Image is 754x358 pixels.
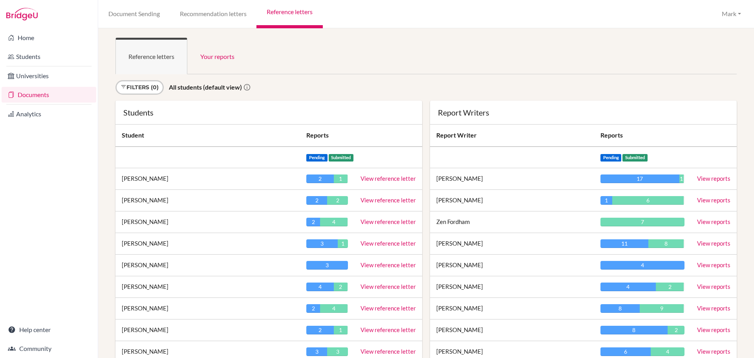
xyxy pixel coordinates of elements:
a: View reference letter [361,240,416,247]
div: 2 [334,283,348,291]
a: Reference letters [115,38,187,74]
td: [PERSON_NAME] [115,233,300,255]
a: View reports [697,348,730,355]
a: Filters (0) [115,80,164,95]
td: [PERSON_NAME] [430,298,594,319]
a: Home [2,30,96,46]
div: 8 [600,326,668,334]
th: Student [115,125,300,147]
td: [PERSON_NAME] [430,255,594,276]
a: View reference letter [361,283,416,290]
th: Report Writer [430,125,594,147]
div: 2 [306,218,320,226]
td: [PERSON_NAME] [430,190,594,211]
a: View reports [697,283,730,290]
div: 4 [306,283,334,291]
div: 3 [327,347,348,356]
a: View reference letter [361,326,416,333]
button: Mark [718,7,745,21]
td: [PERSON_NAME] [115,276,300,298]
div: 2 [306,326,334,334]
a: View reports [697,261,730,268]
div: 3 [306,347,327,356]
a: View reports [697,326,730,333]
a: View reports [697,240,730,247]
span: Submitted [329,154,354,162]
a: Documents [2,87,96,103]
div: 9 [640,304,683,313]
div: 2 [306,174,334,183]
a: View reports [697,196,730,204]
a: View reference letter [361,196,416,204]
a: Universities [2,68,96,84]
td: [PERSON_NAME] [115,211,300,233]
div: 8 [600,304,640,313]
div: 3 [306,261,348,270]
td: [PERSON_NAME] [115,168,300,190]
div: 17 [600,174,679,183]
td: [PERSON_NAME] [115,319,300,341]
a: View reports [697,218,730,225]
div: 8 [648,239,684,248]
a: View reports [697,305,730,312]
div: 7 [600,218,684,226]
div: 3 [306,239,337,248]
th: Reports [594,125,691,147]
a: View reference letter [361,348,416,355]
a: Analytics [2,106,96,122]
div: 1 [600,196,612,205]
div: 2 [668,326,684,334]
div: 4 [320,304,348,313]
td: [PERSON_NAME] [115,255,300,276]
a: View reference letter [361,305,416,312]
div: 4 [651,347,684,356]
a: View reference letter [361,261,416,268]
span: Pending [600,154,622,162]
th: Reports [300,125,422,147]
div: 4 [320,218,348,226]
span: Submitted [622,154,648,162]
div: Students [123,108,414,116]
img: Bridge-U [6,8,38,20]
td: [PERSON_NAME] [430,233,594,255]
a: Community [2,341,96,356]
div: 1 [679,174,684,183]
td: Zen Fordham [430,211,594,233]
div: 11 [600,239,648,248]
div: 4 [600,283,656,291]
a: View reference letter [361,218,416,225]
div: 2 [656,283,684,291]
div: 2 [327,196,348,205]
strong: All students (default view) [169,83,242,91]
div: 1 [338,239,348,248]
td: [PERSON_NAME] [115,298,300,319]
div: 6 [612,196,684,205]
div: Report Writers [438,108,729,116]
td: [PERSON_NAME] [430,276,594,298]
div: 1 [334,326,348,334]
div: 2 [306,196,327,205]
div: 1 [334,174,348,183]
a: Your reports [187,38,247,74]
td: [PERSON_NAME] [430,168,594,190]
div: 6 [600,347,651,356]
td: [PERSON_NAME] [115,190,300,211]
div: 4 [600,261,684,270]
div: 2 [306,304,320,313]
a: View reports [697,175,730,182]
span: Pending [306,154,328,162]
td: [PERSON_NAME] [430,319,594,341]
a: Students [2,49,96,64]
a: View reference letter [361,175,416,182]
a: Help center [2,322,96,338]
